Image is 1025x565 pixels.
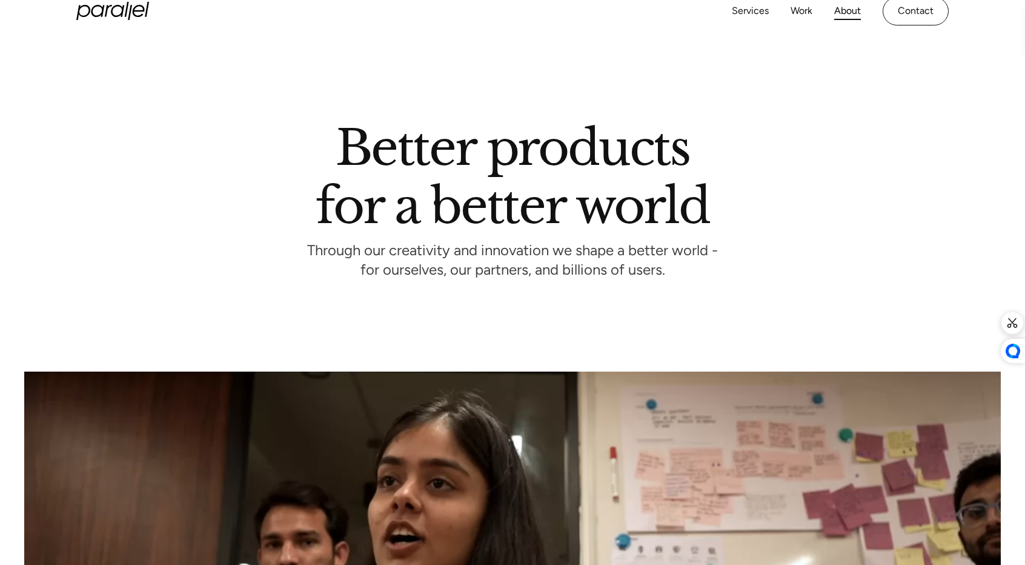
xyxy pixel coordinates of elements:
a: home [76,2,149,20]
h1: Better products for a better world [316,130,709,224]
a: About [834,2,861,20]
a: Services [732,2,769,20]
p: Through our creativity and innovation we shape a better world - for ourselves, our partners, and ... [307,245,718,278]
a: Work [791,2,812,20]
